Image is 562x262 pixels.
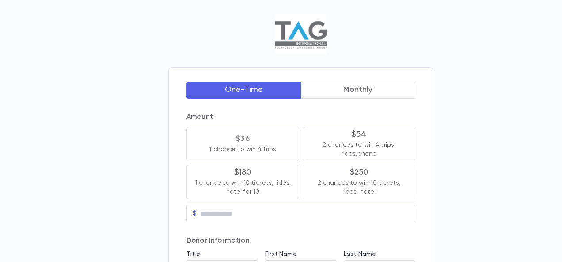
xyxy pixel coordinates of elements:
[186,82,301,99] button: One-Time
[303,127,415,161] button: $542 chances to win 4 trips, rides,phone
[209,145,276,154] p: 1 chance to win 4 trips
[186,113,415,122] p: Amount
[350,168,368,177] p: $250
[310,178,408,196] p: 2 chances to win 10 tickets, rides, hotel
[235,168,251,177] p: $180
[194,178,292,196] p: 1 chance to win 10 tickets, rides, hotel for 10
[352,130,366,139] p: $54
[275,14,326,54] img: Logo
[344,251,376,258] label: Last Name
[265,251,297,258] label: First Name
[310,140,408,158] p: 2 chances to win 4 trips, rides,phone
[186,251,200,258] label: Title
[303,165,415,199] button: $2502 chances to win 10 tickets, rides, hotel
[186,236,415,245] p: Donor Information
[186,127,299,161] button: $361 chance to win 4 trips
[193,209,197,218] p: $
[236,134,250,143] p: $36
[301,82,416,99] button: Monthly
[186,165,299,199] button: $1801 chance to win 10 tickets, rides, hotel for 10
